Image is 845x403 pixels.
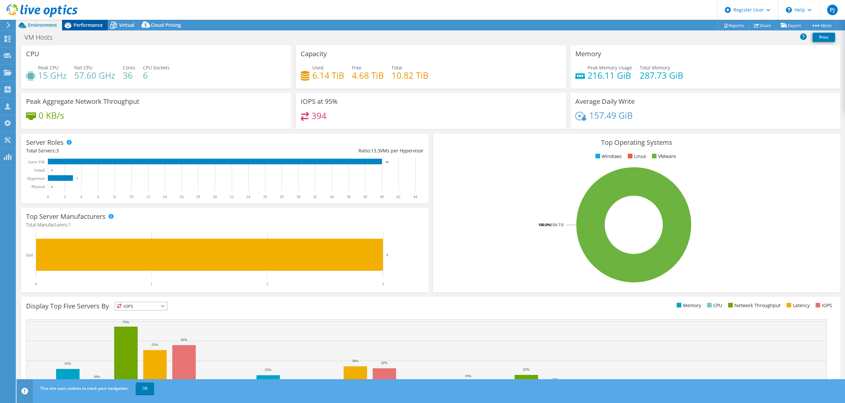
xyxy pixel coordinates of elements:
a: Print [813,33,835,42]
text: 32 [313,194,317,199]
text: 0 [47,194,49,199]
text: 0 [35,282,37,286]
text: 32% [381,361,388,365]
div: Ratio: VMs per Hypervisor [225,147,423,154]
text: 0 [51,169,53,172]
h3: Average Daily Write [575,98,635,105]
span: Performance [74,22,103,28]
text: 56% [181,338,187,342]
h4: 15 GHz [38,72,67,79]
span: Cloud Pricing [151,22,181,28]
text: 31% [64,361,71,365]
span: Used [312,64,323,71]
text: 75% [122,320,129,324]
text: Virtual [34,168,45,173]
a: Export [776,20,806,30]
span: Peak CPU [38,64,58,71]
span: CPU Sockets [143,64,170,71]
text: 30 [296,194,300,199]
span: 3 [56,147,59,154]
text: 18% [93,375,100,379]
text: 25% [523,367,529,371]
svg: \n [786,7,792,13]
h4: 0 KB/s [39,112,64,119]
h3: Top Server Manufacturers [26,213,106,220]
span: This site uses cookies to track your navigation. [40,385,129,391]
span: Free [352,64,361,71]
h4: 216.11 GiB [588,72,632,79]
h4: Total Manufacturers: [26,221,423,228]
text: 42 [396,194,400,199]
h4: 57.60 GHz [74,72,115,79]
a: Share [749,20,776,30]
text: 15% [552,377,558,381]
h3: Capacity [301,50,327,58]
h4: 36 [123,72,135,79]
text: 40 [380,194,384,199]
h3: Peak Aggregate Network Throughput [26,98,139,105]
span: Net CPU [74,64,92,71]
tspan: ESXi 7.0 [551,222,563,227]
h4: 157.49 GiB [589,112,633,119]
text: 8 [114,194,116,199]
text: 10 [129,194,133,199]
span: IOPS [115,302,167,310]
li: Network Throughput [727,302,781,309]
text: 38 [363,194,367,199]
text: Hypervisor [27,176,45,181]
text: 18 [196,194,200,199]
text: 16 [180,194,184,199]
a: OK [136,383,154,394]
text: 25% [265,368,271,372]
text: 24 [246,194,250,199]
li: Linux [626,153,646,160]
text: 3 [76,177,78,180]
div: Total Servers: [26,147,225,154]
li: VMware [650,153,676,160]
text: 51% [152,343,158,346]
h4: 10.82 TiB [391,72,428,79]
text: Physical [31,184,45,189]
text: 2 [266,282,268,286]
text: 3 [386,253,388,257]
text: 44 [413,194,417,199]
text: Guest VM [28,160,45,164]
text: Dell [26,253,33,258]
span: Peak Memory Usage [588,64,632,71]
span: Total [391,64,402,71]
h4: 4.68 TiB [352,72,384,79]
text: 28 [280,194,284,199]
tspan: 100.0% [538,222,551,227]
text: 2 [64,194,66,199]
h4: 394 [312,112,326,119]
text: 34 [330,194,334,199]
text: 1 [151,282,152,286]
span: Total Memory [640,64,670,71]
text: 4 [80,194,82,199]
h3: Top Operating Systems [438,139,835,146]
span: Virtual [119,22,134,28]
text: 40 [386,160,389,164]
a: Reports [718,20,749,30]
h3: CPU [26,50,39,58]
span: Environment [28,22,57,28]
li: CPU [705,302,722,309]
h1: VM Hosts [21,34,63,41]
text: 3 [382,282,384,286]
li: Latency [785,302,810,309]
span: 13.3 [371,147,380,154]
span: Cores [123,64,135,71]
a: More [806,20,837,30]
h4: 6 [143,72,170,79]
text: 19% [465,374,471,378]
h4: 6.14 TiB [312,72,344,79]
h3: Server Roles [26,139,64,146]
text: 36 [347,194,351,199]
text: 26 [263,194,267,199]
text: 22 [230,194,234,199]
li: Windows [594,153,622,160]
text: 34% [352,359,358,363]
span: PJ [827,5,838,15]
span: 1 [68,222,71,228]
text: 20 [213,194,217,199]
